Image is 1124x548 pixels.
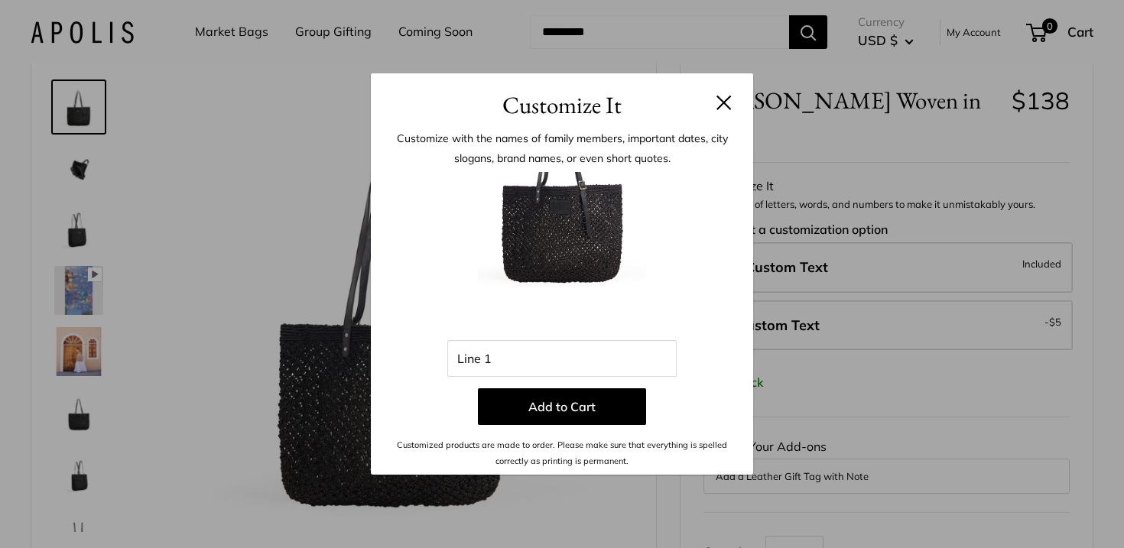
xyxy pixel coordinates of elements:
[394,437,730,469] p: Customized products are made to order. Please make sure that everything is spelled correctly as p...
[478,388,646,425] button: Add to Cart
[394,128,730,168] p: Customize with the names of family members, important dates, city slogans, brand names, or even s...
[478,172,646,340] img: 1_merc-black-cust.jpg
[12,490,153,536] iframe: Sign Up via Text for Offers
[394,87,730,123] h3: Customize It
